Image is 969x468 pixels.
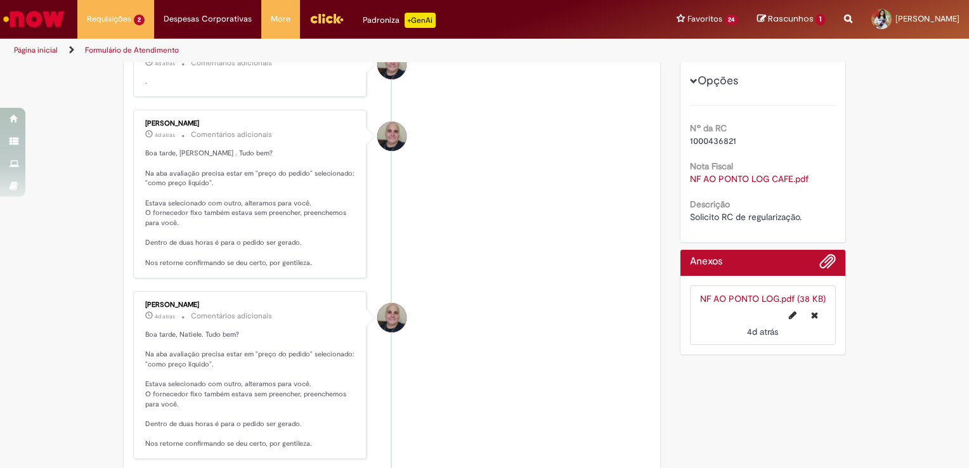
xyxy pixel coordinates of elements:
[895,13,959,24] span: [PERSON_NAME]
[781,305,804,325] button: Editar nome de arquivo NF AO PONTO LOG.pdf
[191,58,272,68] small: Comentários adicionais
[155,313,175,320] time: 26/09/2025 15:53:25
[377,122,406,151] div: Leonardo Manoel De Souza
[377,303,406,332] div: Leonardo Manoel De Souza
[164,13,252,25] span: Despesas Corporativas
[757,13,825,25] a: Rascunhos
[700,293,826,304] a: NF AO PONTO LOG.pdf (38 KB)
[155,313,175,320] span: 4d atrás
[690,160,733,172] b: Nota Fiscal
[145,148,356,268] p: Boa tarde, [PERSON_NAME] . Tudo bem? Na aba avaliação precisa estar em "preço do pedido" selecion...
[816,14,825,25] span: 1
[690,211,802,223] span: Solicito RC de regularização.
[155,131,175,139] span: 4d atrás
[87,13,131,25] span: Requisições
[687,13,722,25] span: Favoritos
[155,60,175,67] time: 26/09/2025 15:55:11
[309,9,344,28] img: click_logo_yellow_360x200.png
[271,13,290,25] span: More
[690,198,730,210] b: Descrição
[690,122,727,134] b: Nº da RC
[405,13,436,28] p: +GenAi
[377,50,406,79] div: Leonardo Manoel De Souza
[803,305,826,325] button: Excluir NF AO PONTO LOG.pdf
[363,13,436,28] div: Padroniza
[145,120,356,127] div: [PERSON_NAME]
[747,326,778,337] span: 4d atrás
[191,311,272,322] small: Comentários adicionais
[85,45,179,55] a: Formulário de Atendimento
[690,173,809,185] a: Download de NF AO PONTO LOG CAFE.pdf
[10,39,637,62] ul: Trilhas de página
[134,15,145,25] span: 2
[14,45,58,55] a: Página inicial
[145,301,356,309] div: [PERSON_NAME]
[155,60,175,67] span: 4d atrás
[145,77,356,87] p: .
[690,135,736,146] span: 1000436821
[145,330,356,449] p: Boa tarde, Natiele. Tudo bem? Na aba avaliação precisa estar em "preço do pedido" selecionado: "c...
[690,256,722,268] h2: Anexos
[191,129,272,140] small: Comentários adicionais
[725,15,739,25] span: 24
[747,326,778,337] time: 26/09/2025 09:42:38
[1,6,67,32] img: ServiceNow
[819,253,836,276] button: Adicionar anexos
[768,13,814,25] span: Rascunhos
